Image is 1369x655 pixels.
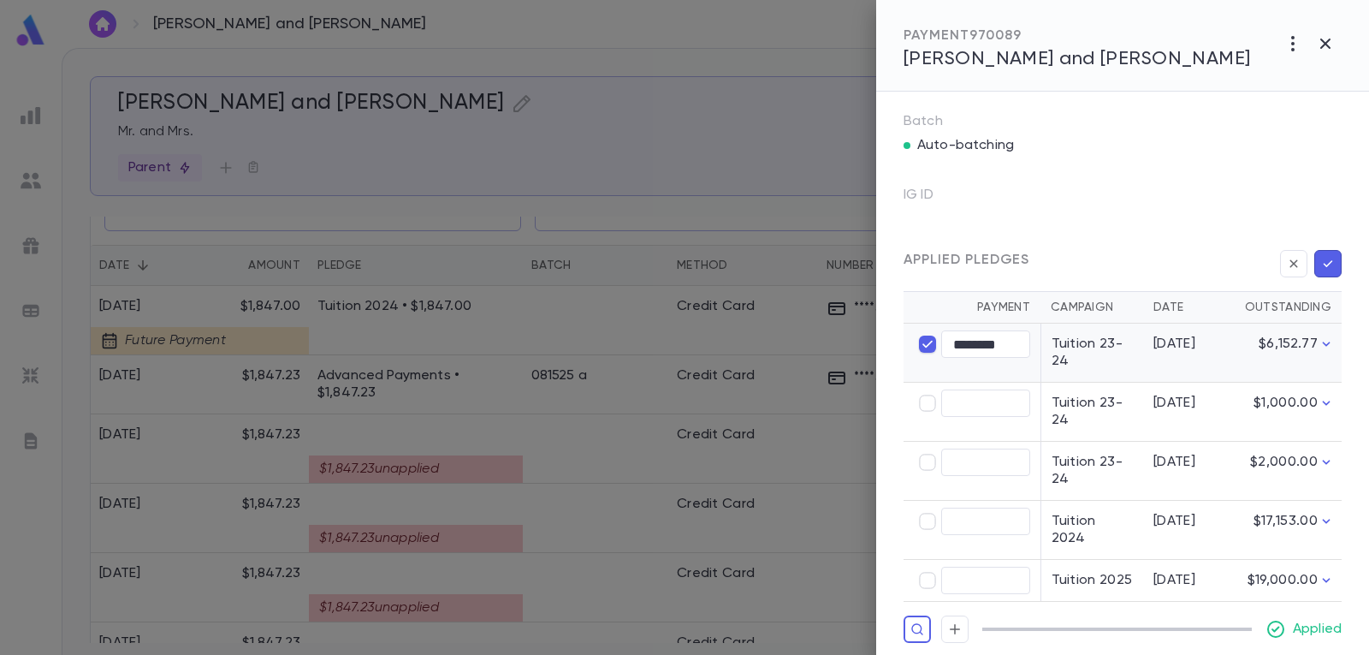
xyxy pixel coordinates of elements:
td: Tuition 2025 [1040,560,1143,602]
div: PAYMENT 970089 [904,27,1251,45]
td: $17,153.00 [1229,501,1342,560]
td: $1,000.00 [1229,383,1342,442]
th: Campaign [1040,292,1143,324]
td: $2,000.00 [1229,442,1342,501]
div: [DATE] [1153,572,1218,589]
td: Tuition 23-24 [1040,383,1143,442]
th: Payment [904,292,1040,324]
p: Applied [1293,621,1342,638]
td: $6,152.77 [1229,324,1342,383]
span: [PERSON_NAME] and [PERSON_NAME] [904,50,1251,68]
p: IG ID [904,182,961,216]
td: Tuition 23-24 [1040,442,1143,501]
p: Auto-batching [917,137,1014,154]
span: Applied Pledges [904,252,1029,269]
th: Date [1143,292,1229,324]
div: [DATE] [1153,395,1218,412]
td: Tuition 2024 [1040,501,1143,560]
p: Batch [904,113,1342,130]
div: [DATE] [1153,513,1218,530]
td: $19,000.00 [1229,560,1342,602]
div: [DATE] [1153,454,1218,471]
td: Tuition 23-24 [1040,324,1143,383]
th: Outstanding [1229,292,1342,324]
div: [DATE] [1153,336,1218,353]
